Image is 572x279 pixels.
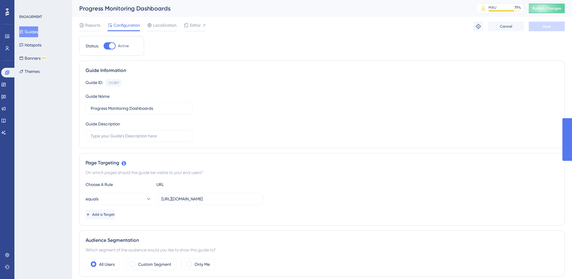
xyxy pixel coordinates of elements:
div: Audience Segmentation [86,237,558,244]
button: Guides [19,26,38,37]
label: All Users [99,261,115,268]
input: Type your Guide’s Description here [91,133,187,139]
div: 124389 [108,80,119,85]
div: Which segment of the audience would you like to show this guide to? [86,246,558,253]
span: Active [118,43,129,48]
div: MAU [489,5,496,10]
span: equals [86,195,98,202]
div: Page Targeting [86,159,558,166]
span: Publish Changes [532,6,561,11]
button: BannersBETA [19,53,47,64]
button: Cancel [488,22,524,31]
button: Publish Changes [529,4,565,13]
input: Type your Guide’s Name here [91,105,187,112]
span: Editor [190,22,201,29]
div: Status: [86,42,99,49]
input: yourwebsite.com/path [162,196,258,202]
span: Reports [85,22,100,29]
label: Only Me [195,261,210,268]
div: Guide Description [86,120,120,127]
span: Configuration [113,22,140,29]
div: On which pages should the guide be visible to your end users? [86,169,558,176]
div: Guide ID: [86,79,103,87]
span: Add a Target [92,212,115,217]
span: Localization [153,22,177,29]
div: Choose A Rule [86,181,152,188]
div: Guide Name [86,93,110,100]
div: Progress Monitoring Dashboards [79,4,461,13]
span: Save [543,24,551,29]
div: Guide Information [86,67,558,74]
div: 79 % [514,5,521,10]
div: ENGAGEMENT [19,14,42,19]
span: Cancel [500,24,512,29]
iframe: UserGuiding AI Assistant Launcher [547,255,565,273]
button: Add a Target [86,210,115,219]
button: equals [86,193,152,205]
button: Themes [19,66,40,77]
label: Custom Segment [138,261,171,268]
button: Save [529,22,565,31]
div: BETA [42,57,47,60]
button: Hotspots [19,40,41,50]
div: URL [156,181,222,188]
